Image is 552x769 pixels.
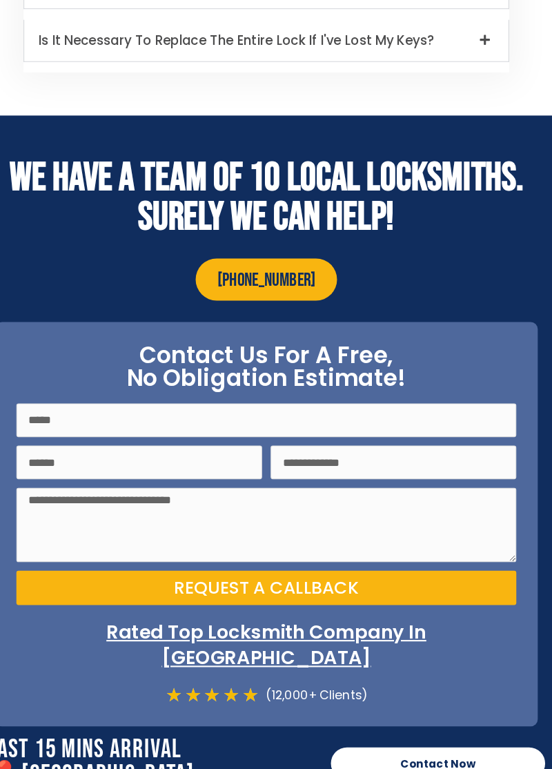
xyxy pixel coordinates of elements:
[406,732,478,743] span: Contact Now
[34,598,517,649] p: Rated Top Locksmith Company In [GEOGRAPHIC_DATA]
[179,663,195,681] i: ★
[7,153,545,229] h2: We have a team of 10 local locksmiths. Surely we can help!
[34,390,517,593] form: On Point Locksmith
[338,722,545,753] a: Contact Now
[208,250,344,291] a: [PHONE_NUMBER]
[56,30,438,48] a: Is It Necessary To Replace The Entire Lock If I've Lost My Keys?
[269,663,374,681] div: (12,000+ Clients)
[34,552,517,585] button: Request a Callback
[179,663,269,681] div: 5/5
[197,663,213,681] i: ★
[187,560,365,576] span: Request a Callback
[34,332,517,376] h2: Contact Us For A Free, No Obligation Estimate!
[235,663,250,681] i: ★
[42,19,510,59] div: Is It Necessary To Replace The Entire Lock If I've Lost My Keys?
[216,663,232,681] i: ★
[253,663,269,681] i: ★
[7,712,324,762] h2: Fast 15 Mins Arrival 📍[GEOGRAPHIC_DATA]
[228,260,324,282] span: [PHONE_NUMBER]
